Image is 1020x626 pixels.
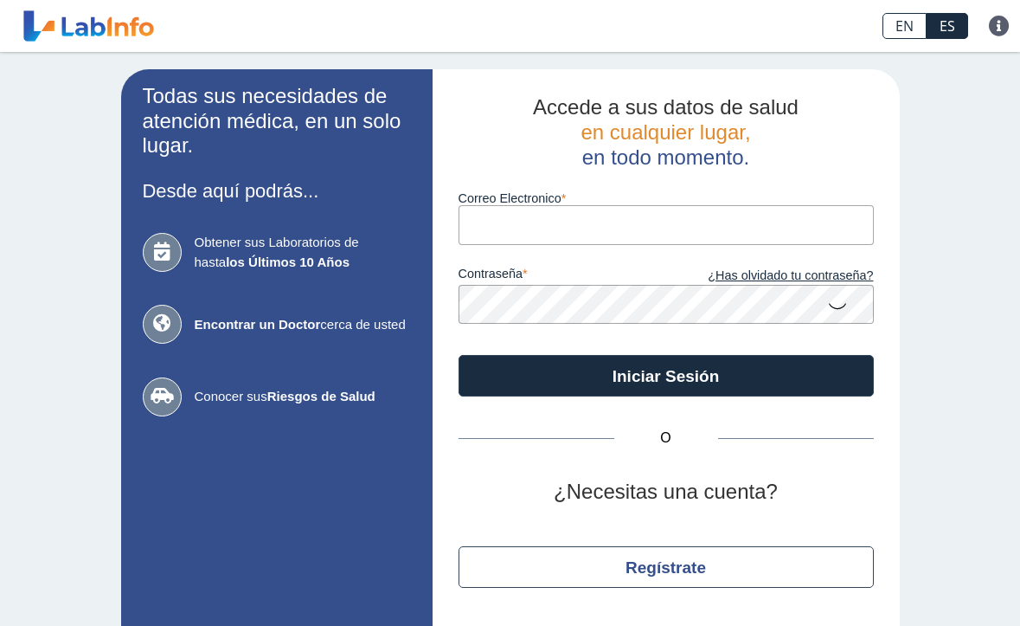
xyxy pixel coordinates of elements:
[927,13,968,39] a: ES
[459,355,874,397] button: Iniciar Sesión
[143,180,411,202] h3: Desde aquí podrás...
[459,267,666,286] label: contraseña
[581,120,750,144] span: en cualquier lugar,
[267,389,375,403] b: Riesgos de Salud
[533,95,799,119] span: Accede a sus datos de salud
[614,428,718,449] span: O
[582,145,749,169] span: en todo momento.
[195,233,411,272] span: Obtener sus Laboratorios de hasta
[195,387,411,407] span: Conocer sus
[459,546,874,588] button: Regístrate
[195,315,411,335] span: cerca de usted
[666,267,874,286] a: ¿Has olvidado tu contraseña?
[459,480,874,505] h2: ¿Necesitas una cuenta?
[226,255,350,269] b: los Últimos 10 Años
[459,191,874,205] label: Correo Electronico
[143,84,411,158] h2: Todas sus necesidades de atención médica, en un solo lugar.
[195,317,321,332] b: Encontrar un Doctor
[882,13,927,39] a: EN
